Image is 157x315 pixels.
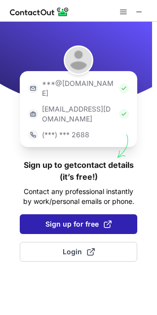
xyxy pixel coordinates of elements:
[63,247,95,257] span: Login
[45,219,112,229] span: Sign up for free
[28,109,38,119] img: https://contactout.com/extension/app/static/media/login-work-icon.638a5007170bc45168077fde17b29a1...
[28,130,38,140] img: https://contactout.com/extension/app/static/media/login-phone-icon.bacfcb865e29de816d437549d7f4cb...
[119,83,129,93] img: Check Icon
[20,214,137,234] button: Sign up for free
[20,159,137,183] h1: Sign up to get contact details (it’s free!)
[10,6,69,18] img: ContactOut v5.3.10
[42,79,115,98] p: ***@[DOMAIN_NAME]
[42,104,115,124] p: [EMAIL_ADDRESS][DOMAIN_NAME]
[20,242,137,262] button: Login
[20,187,137,206] p: Contact any professional instantly by work/personal emails or phone.
[119,109,129,119] img: Check Icon
[28,83,38,93] img: https://contactout.com/extension/app/static/media/login-email-icon.f64bce713bb5cd1896fef81aa7b14a...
